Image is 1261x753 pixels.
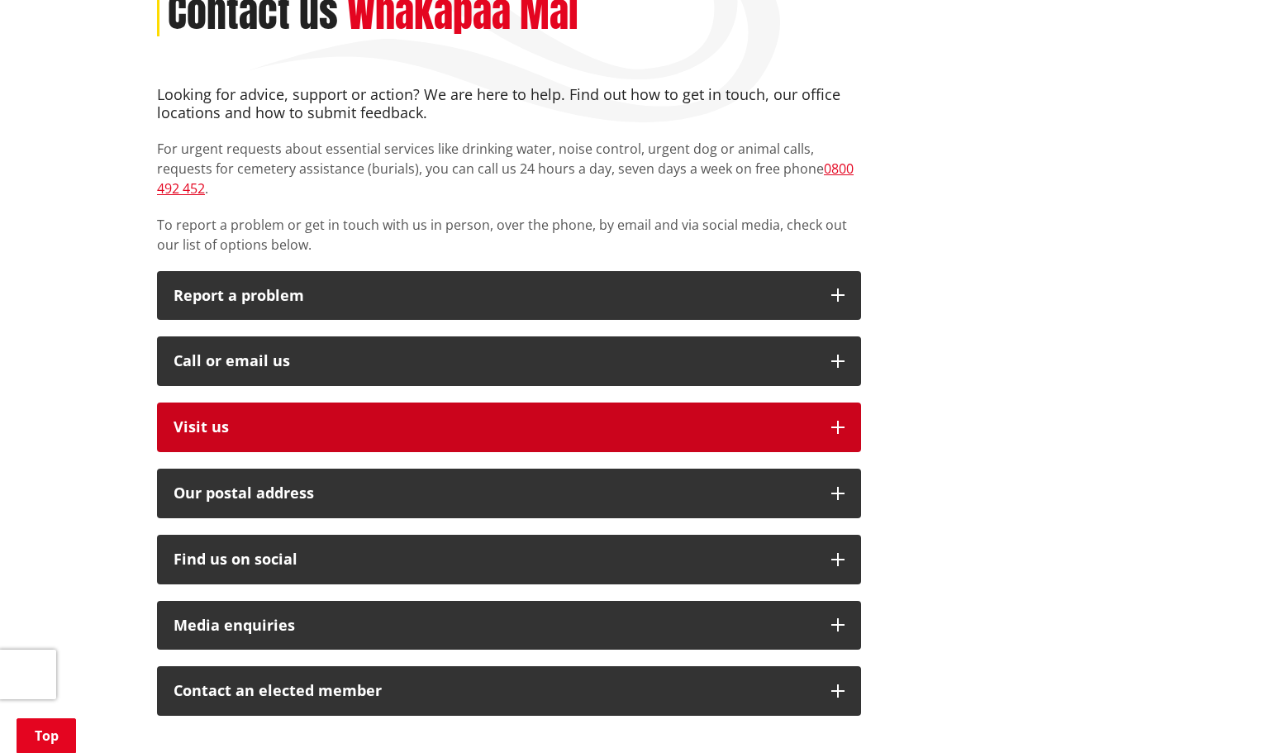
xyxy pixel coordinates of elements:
p: Contact an elected member [174,683,815,699]
p: To report a problem or get in touch with us in person, over the phone, by email and via social me... [157,215,861,255]
button: Visit us [157,403,861,452]
a: Top [17,718,76,753]
p: Visit us [174,419,815,436]
h4: Looking for advice, support or action? We are here to help. Find out how to get in touch, our off... [157,86,861,122]
div: Find us on social [174,551,815,568]
div: Call or email us [174,353,815,369]
button: Call or email us [157,336,861,386]
p: For urgent requests about essential services like drinking water, noise control, urgent dog or an... [157,139,861,198]
iframe: Messenger Launcher [1185,684,1244,743]
a: 0800 492 452 [157,160,854,198]
div: Media enquiries [174,617,815,634]
p: Report a problem [174,288,815,304]
h2: Our postal address [174,485,815,502]
button: Our postal address [157,469,861,518]
button: Report a problem [157,271,861,321]
button: Contact an elected member [157,666,861,716]
button: Find us on social [157,535,861,584]
button: Media enquiries [157,601,861,651]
